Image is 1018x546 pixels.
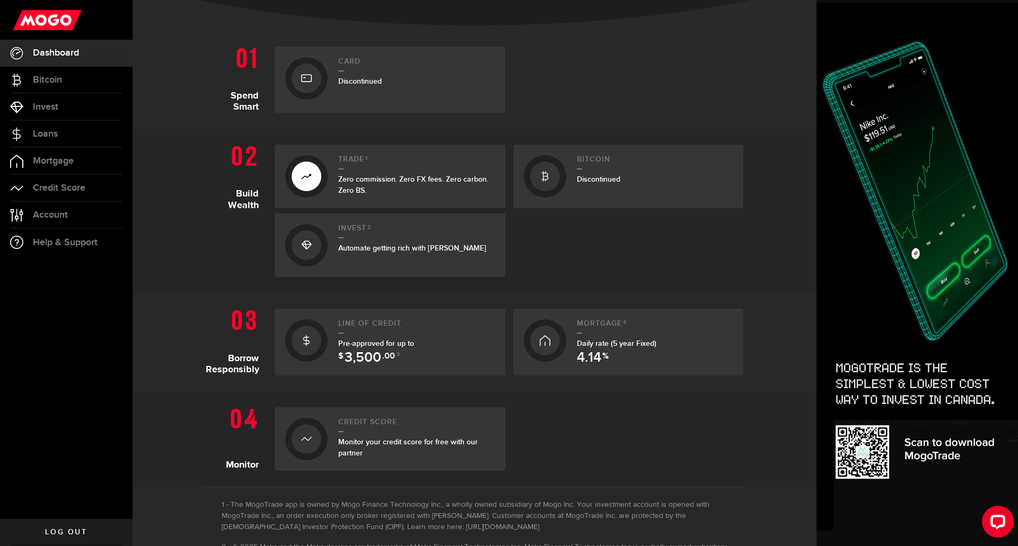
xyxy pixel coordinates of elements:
[206,41,267,113] h1: Spend Smart
[275,213,505,277] a: Invest2Automate getting rich with [PERSON_NAME]
[275,47,505,113] a: CardDiscontinued
[338,339,414,359] span: Pre-approved for up to
[33,156,74,166] span: Mortgage
[275,145,505,208] a: Trade1Zero commission. Zero FX fees. Zero carbon. Zero BS.
[513,309,744,375] a: Mortgage4Daily rate (5 year Fixed) 4.14 %
[623,319,627,326] sup: 4
[367,224,371,230] sup: 2
[33,238,98,247] span: Help & Support
[577,319,733,334] h2: Mortgage
[206,139,267,277] h1: Build Wealth
[365,155,368,162] sup: 1
[33,129,58,139] span: Loans
[206,303,267,375] h1: Borrow Responsibly
[338,418,495,432] h2: Credit Score
[345,351,381,365] span: 3,500
[602,352,609,365] span: %
[338,352,344,365] span: $
[275,309,505,375] a: Line of creditPre-approved for up to $ 3,500 .00 3
[206,402,267,471] h1: Monitor
[577,351,601,365] span: 4.14
[577,175,620,184] span: Discontinued
[817,3,1018,546] img: Side-banner-trade-up-1126-380x1026
[338,155,495,169] h2: Trade
[338,437,478,458] span: Monitor your credit score for free with our partner
[33,102,58,112] span: Invest
[222,499,727,533] li: The MogoTrade app is owned by Mogo Finance Technology Inc., a wholly owned subsidiary of Mogo Inc...
[338,77,382,86] span: Discontinued
[397,351,400,357] sup: 3
[973,502,1018,546] iframe: LiveChat chat widget
[338,57,495,71] h2: Card
[338,244,486,253] span: Automate getting rich with [PERSON_NAME]
[338,319,495,334] h2: Line of credit
[338,175,488,195] span: Zero commission. Zero FX fees. Zero carbon. Zero BS.
[275,407,505,471] a: Credit ScoreMonitor your credit score for free with our partner
[33,210,68,220] span: Account
[338,224,495,238] h2: Invest
[33,75,62,85] span: Bitcoin
[577,339,656,348] span: Daily rate (5 year Fixed)
[45,529,87,536] span: Log out
[33,48,79,58] span: Dashboard
[382,352,395,365] span: .00
[33,183,85,193] span: Credit Score
[577,155,733,169] h2: Bitcoin
[513,145,744,208] a: BitcoinDiscontinued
